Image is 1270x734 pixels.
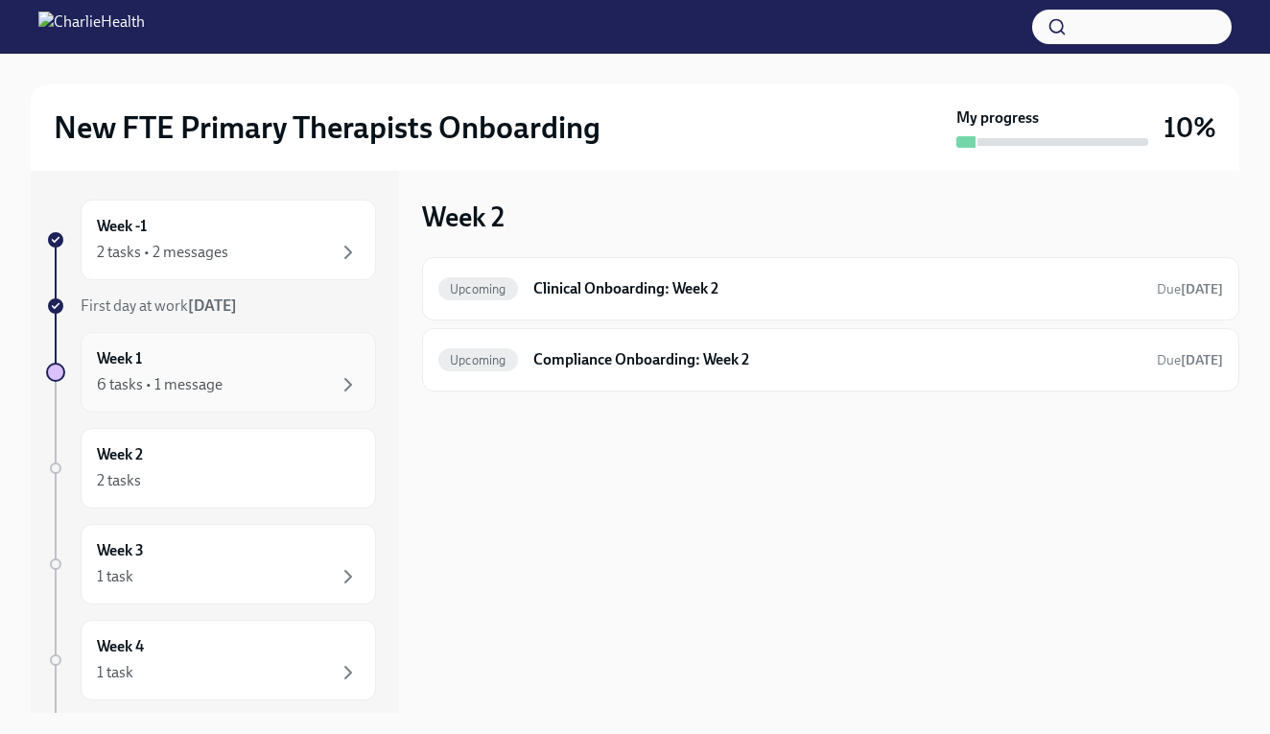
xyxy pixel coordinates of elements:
[422,200,505,234] h3: Week 2
[46,296,376,317] a: First day at work[DATE]
[1164,110,1216,145] h3: 10%
[97,216,147,237] h6: Week -1
[97,348,142,369] h6: Week 1
[46,620,376,700] a: Week 41 task
[1157,281,1223,297] span: Due
[97,374,223,395] div: 6 tasks • 1 message
[533,349,1141,370] h6: Compliance Onboarding: Week 2
[46,428,376,509] a: Week 22 tasks
[188,296,237,315] strong: [DATE]
[1181,352,1223,368] strong: [DATE]
[46,332,376,413] a: Week 16 tasks • 1 message
[97,566,133,587] div: 1 task
[1157,351,1223,369] span: September 14th, 2025 09:00
[46,524,376,604] a: Week 31 task
[54,108,600,147] h2: New FTE Primary Therapists Onboarding
[97,636,144,657] h6: Week 4
[438,273,1223,304] a: UpcomingClinical Onboarding: Week 2Due[DATE]
[97,444,143,465] h6: Week 2
[97,470,141,491] div: 2 tasks
[438,282,518,296] span: Upcoming
[533,278,1141,299] h6: Clinical Onboarding: Week 2
[81,296,237,315] span: First day at work
[97,242,228,263] div: 2 tasks • 2 messages
[46,200,376,280] a: Week -12 tasks • 2 messages
[97,540,144,561] h6: Week 3
[38,12,145,42] img: CharlieHealth
[97,662,133,683] div: 1 task
[956,107,1039,129] strong: My progress
[1157,352,1223,368] span: Due
[1157,280,1223,298] span: September 14th, 2025 09:00
[438,353,518,367] span: Upcoming
[438,344,1223,375] a: UpcomingCompliance Onboarding: Week 2Due[DATE]
[1181,281,1223,297] strong: [DATE]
